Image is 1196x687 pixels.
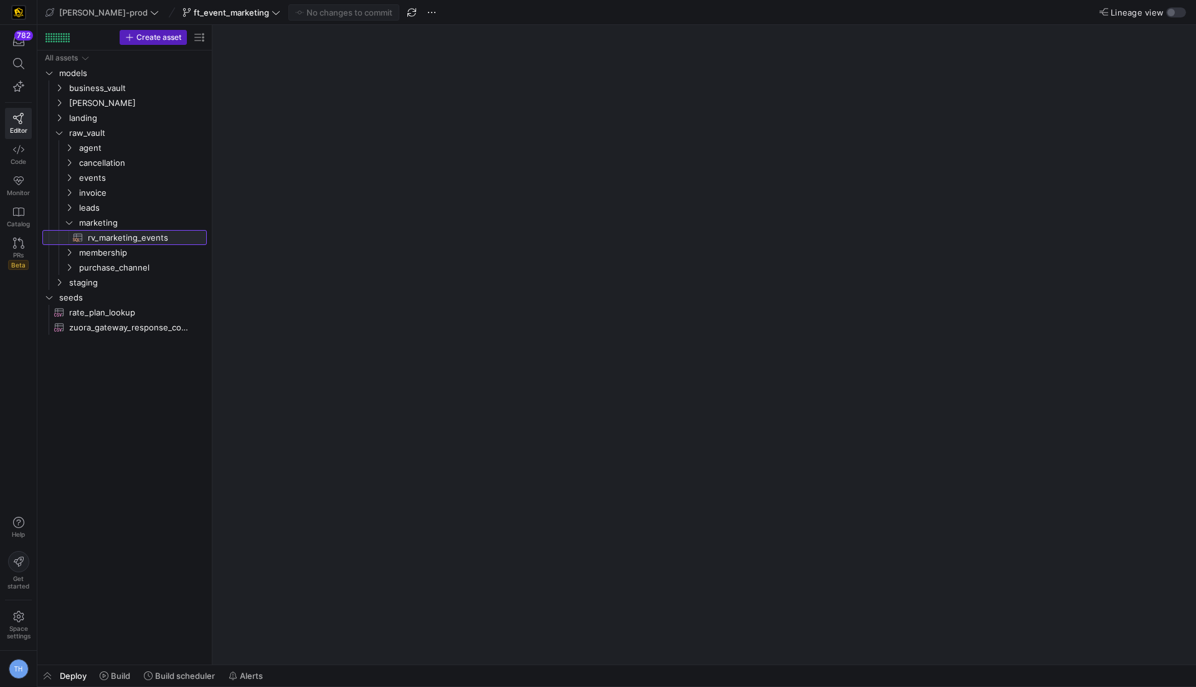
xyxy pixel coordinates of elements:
a: Spacesettings [5,605,32,645]
a: PRsBeta [5,233,32,275]
img: https://storage.googleapis.com/y42-prod-data-exchange/images/uAsz27BndGEK0hZWDFeOjoxA7jCwgK9jE472... [12,6,25,19]
a: zuora_gateway_response_codes​​​​​​ [42,320,207,335]
div: Press SPACE to select this row. [42,215,207,230]
div: Press SPACE to select this row. [42,320,207,335]
a: Code [5,139,32,170]
span: models [59,66,205,80]
span: landing [69,111,205,125]
span: Monitor [7,189,30,196]
span: marketing [79,216,205,230]
div: Press SPACE to select this row. [42,170,207,185]
span: invoice [79,186,205,200]
span: Catalog [7,220,30,228]
div: Press SPACE to select this row. [42,155,207,170]
button: 782 [5,30,32,52]
div: Press SPACE to select this row. [42,95,207,110]
span: [PERSON_NAME]-prod [59,7,148,17]
span: Get started [7,575,29,590]
span: Lineage view [1111,7,1164,17]
div: Press SPACE to select this row. [42,80,207,95]
div: 782 [14,31,33,41]
button: Getstarted [5,546,32,595]
div: TH [9,659,29,679]
span: cancellation [79,156,205,170]
div: Press SPACE to select this row. [42,275,207,290]
button: Build [94,665,136,686]
span: purchase_channel [79,261,205,275]
span: Space settings [7,625,31,640]
span: membership [79,246,205,260]
span: raw_vault [69,126,205,140]
div: Press SPACE to select this row. [42,185,207,200]
div: Press SPACE to select this row. [42,125,207,140]
span: Code [11,158,26,165]
span: leads [79,201,205,215]
div: All assets [45,54,78,62]
span: Create asset [136,33,181,42]
button: TH [5,656,32,682]
div: Press SPACE to select this row. [42,245,207,260]
span: [PERSON_NAME] [69,96,205,110]
button: ft_event_marketing [179,4,283,21]
span: Editor [10,127,27,134]
button: [PERSON_NAME]-prod [42,4,162,21]
span: rv_marketing_events​​​​​​​​​​ [88,231,192,245]
span: events [79,171,205,185]
div: Press SPACE to select this row. [42,200,207,215]
span: Build [111,671,130,681]
span: agent [79,141,205,155]
span: zuora_gateway_response_codes​​​​​​ [69,320,192,335]
a: rate_plan_lookup​​​​​​ [42,305,207,320]
span: rate_plan_lookup​​​​​​ [69,305,192,320]
a: rv_marketing_events​​​​​​​​​​ [42,230,207,245]
div: Press SPACE to select this row. [42,110,207,125]
span: business_vault [69,81,205,95]
span: Alerts [240,671,263,681]
span: Deploy [60,671,87,681]
span: staging [69,276,205,290]
span: Help [11,531,26,538]
a: Editor [5,108,32,139]
button: Build scheduler [138,665,221,686]
div: Press SPACE to select this row. [42,290,207,305]
span: PRs [13,251,24,259]
button: Help [5,511,32,544]
div: Press SPACE to select this row. [42,65,207,80]
span: Beta [8,260,29,270]
button: Alerts [223,665,268,686]
span: ft_event_marketing [194,7,269,17]
a: Catalog [5,201,32,233]
div: Press SPACE to select this row. [42,50,207,65]
button: Create asset [120,30,187,45]
div: Press SPACE to select this row. [42,305,207,320]
div: Press SPACE to select this row. [42,260,207,275]
div: Press SPACE to select this row. [42,140,207,155]
a: Monitor [5,170,32,201]
a: https://storage.googleapis.com/y42-prod-data-exchange/images/uAsz27BndGEK0hZWDFeOjoxA7jCwgK9jE472... [5,2,32,23]
span: seeds [59,291,205,305]
span: Build scheduler [155,671,215,681]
